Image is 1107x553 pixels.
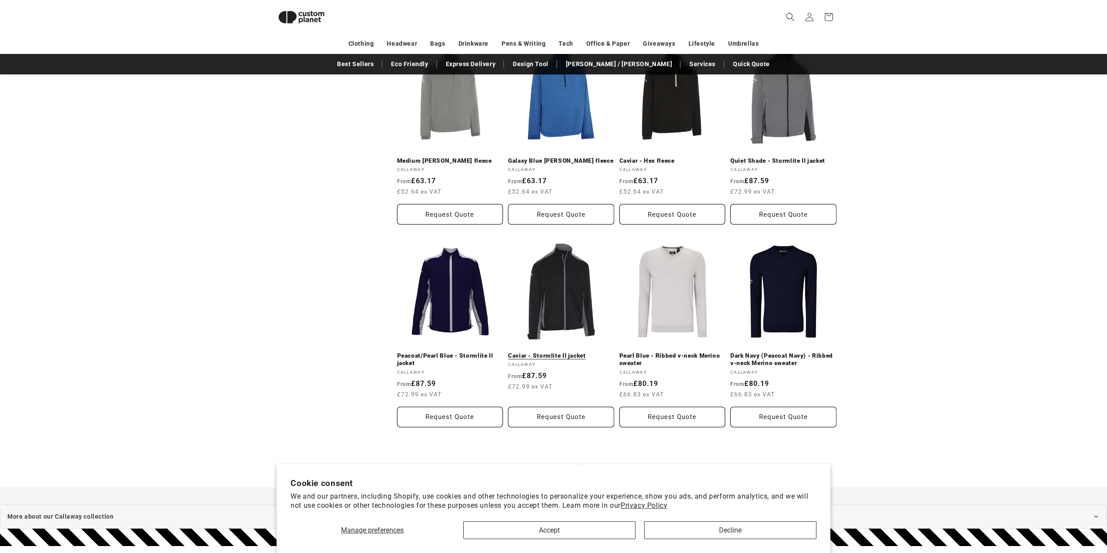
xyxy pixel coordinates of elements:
[291,492,816,510] p: We and our partners, including Shopify, use cookies and other technologies to personalize your ex...
[730,204,836,225] button: Request Quote
[562,57,676,72] a: [PERSON_NAME] / [PERSON_NAME]
[463,521,635,539] button: Accept
[348,36,374,51] a: Clothing
[397,204,503,225] button: Request Quote
[559,36,573,51] a: Tech
[586,36,630,51] a: Office & Paper
[730,407,836,427] button: Request Quote
[291,521,454,539] button: Manage preferences
[781,7,800,27] summary: Search
[291,478,816,488] h2: Cookie consent
[685,57,720,72] a: Services
[271,3,332,31] img: Custom Planet
[619,157,726,165] a: Caviar - Hex fleece
[397,458,836,477] nav: Pagination
[643,36,675,51] a: Giveaways
[621,501,667,509] a: Privacy Policy
[508,57,553,72] a: Design Tool
[729,57,774,72] a: Quick Quote
[619,352,726,367] a: Pearl Blue - Ribbed v-neck Merino sweater
[441,57,500,72] a: Express Delivery
[430,36,445,51] a: Bags
[341,526,404,534] span: Manage preferences
[642,458,662,477] a: Next page
[387,36,417,51] a: Headwear
[508,407,614,427] button: Request Quote
[508,157,614,165] a: Galaxy Blue [PERSON_NAME] fleece
[728,36,759,51] a: Umbrellas
[644,521,816,539] button: Decline
[508,204,614,225] button: Request Quote
[397,157,503,165] a: Medium [PERSON_NAME] fleece
[689,36,715,51] a: Lifestyle
[730,157,836,165] a: Quiet Shade - Stormlite II jacket
[502,36,545,51] a: Pens & Writing
[387,57,432,72] a: Eco Friendly
[397,352,503,367] a: Peacoat/Pearl Blue - Stormlite II jacket
[572,458,591,477] a: Page 1
[619,407,726,427] button: Request Quote
[458,36,488,51] a: Drinkware
[962,459,1107,553] iframe: Chat Widget
[619,458,638,477] a: Page 3
[508,352,614,360] a: Caviar - Stormlite II jacket
[333,57,378,72] a: Best Sellers
[7,511,114,522] span: More about our Callaway collection
[730,352,836,367] a: Dark Navy (Peacoat Navy) - Ribbed v-neck Merino sweater
[619,204,726,225] button: Request Quote
[397,407,503,427] button: Request Quote
[595,458,615,477] a: Page 2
